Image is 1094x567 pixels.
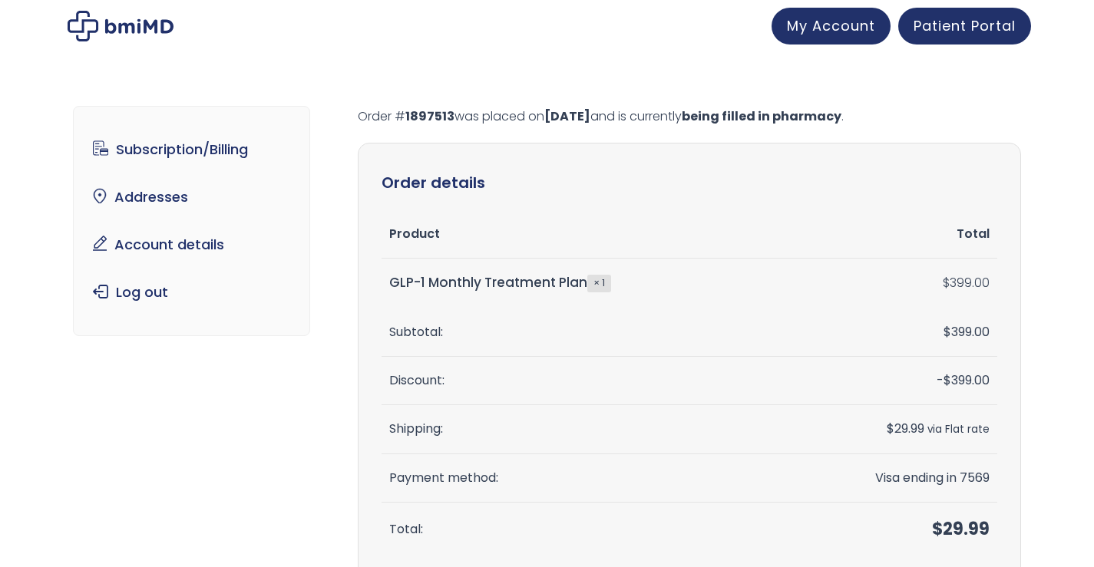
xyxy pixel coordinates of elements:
[944,371,951,389] span: $
[85,134,298,166] a: Subscription/Billing
[944,323,990,341] span: 399.00
[887,420,924,437] span: 29.99
[358,106,1021,127] p: Order # was placed on and is currently .
[927,422,990,437] small: via Flat rate
[544,107,590,125] mark: [DATE]
[382,454,780,503] th: Payment method:
[85,181,298,213] a: Addresses
[914,16,1016,35] span: Patient Portal
[73,106,310,336] nav: Account pages
[85,276,298,308] a: Log out
[382,357,780,405] th: Discount:
[382,405,780,453] th: Shipping:
[382,503,780,557] th: Total:
[779,210,997,259] th: Total
[932,517,943,541] span: $
[779,357,997,405] td: -
[944,371,990,389] span: 399.00
[68,11,174,41] img: My account
[887,420,894,437] span: $
[787,16,875,35] span: My Account
[85,229,298,261] a: Account details
[943,274,990,292] bdi: 399.00
[382,308,780,357] th: Subtotal:
[944,323,951,341] span: $
[382,259,780,308] td: GLP-1 Monthly Treatment Plan
[587,275,611,292] strong: × 1
[772,8,891,45] a: My Account
[932,517,990,541] span: 29.99
[682,107,841,125] mark: being filled in pharmacy
[779,454,997,503] td: Visa ending in 7569
[405,107,454,125] mark: 1897513
[382,210,780,259] th: Product
[898,8,1031,45] a: Patient Portal
[382,166,997,199] h2: Order details
[943,274,950,292] span: $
